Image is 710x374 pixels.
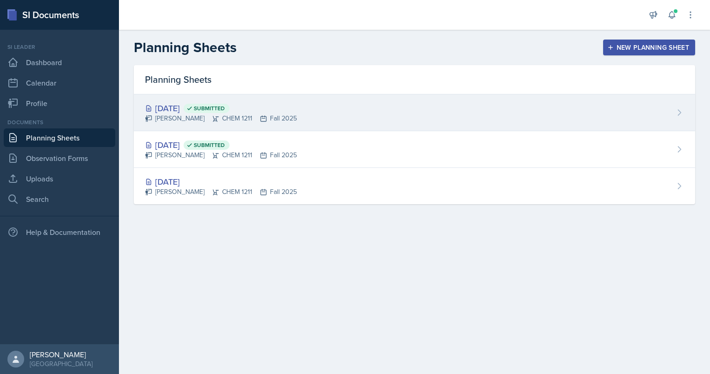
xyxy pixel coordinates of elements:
a: Profile [4,94,115,113]
a: [DATE] [PERSON_NAME]CHEM 1211Fall 2025 [134,168,695,204]
a: Uploads [4,169,115,188]
a: Calendar [4,73,115,92]
span: Submitted [194,105,225,112]
a: [DATE] Submitted [PERSON_NAME]CHEM 1211Fall 2025 [134,131,695,168]
span: Submitted [194,141,225,149]
a: Dashboard [4,53,115,72]
h2: Planning Sheets [134,39,237,56]
div: [DATE] [145,139,297,151]
a: Search [4,190,115,208]
a: Planning Sheets [4,128,115,147]
div: [PERSON_NAME] CHEM 1211 Fall 2025 [145,187,297,197]
div: [DATE] [145,102,297,114]
button: New Planning Sheet [603,40,695,55]
div: Help & Documentation [4,223,115,241]
div: [DATE] [145,175,297,188]
a: Observation Forms [4,149,115,167]
div: [PERSON_NAME] CHEM 1211 Fall 2025 [145,150,297,160]
div: Planning Sheets [134,65,695,94]
div: Documents [4,118,115,127]
div: [PERSON_NAME] CHEM 1211 Fall 2025 [145,114,297,123]
div: [GEOGRAPHIC_DATA] [30,359,92,368]
a: [DATE] Submitted [PERSON_NAME]CHEM 1211Fall 2025 [134,94,695,131]
div: New Planning Sheet [609,44,689,51]
div: Si leader [4,43,115,51]
div: [PERSON_NAME] [30,350,92,359]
